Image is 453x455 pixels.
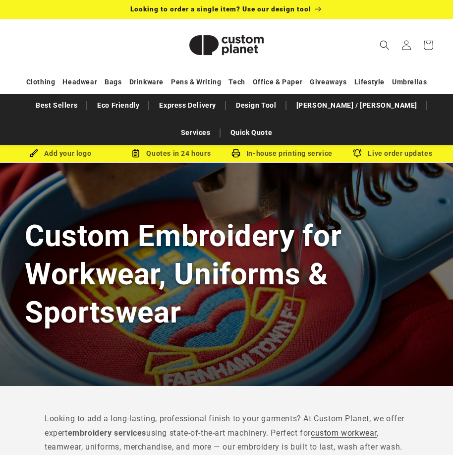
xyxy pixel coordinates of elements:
summary: Search [374,34,396,56]
a: Quick Quote [226,124,278,141]
a: Umbrellas [392,73,427,91]
h1: Custom Embroidery for Workwear, Uniforms & Sportswear [25,217,428,331]
div: In-house printing service [226,147,338,160]
div: Add your logo [5,147,116,160]
a: Headwear [62,73,97,91]
a: custom workwear [311,428,377,438]
div: Live order updates [338,147,449,160]
a: Pens & Writing [171,73,221,91]
img: Order updates [353,149,362,158]
a: Custom Planet [173,19,280,71]
a: Office & Paper [253,73,302,91]
a: Giveaways [310,73,346,91]
img: Order Updates Icon [131,149,140,158]
a: [PERSON_NAME] / [PERSON_NAME] [291,97,422,114]
a: Design Tool [231,97,282,114]
p: Looking to add a long-lasting, professional finish to your garments? At Custom Planet, we offer e... [45,412,408,455]
a: Clothing [26,73,56,91]
a: Lifestyle [354,73,385,91]
a: Services [176,124,216,141]
img: Brush Icon [29,149,38,158]
span: Looking to order a single item? Use our design tool [130,5,311,13]
strong: embroidery services [68,428,146,438]
a: Tech [228,73,245,91]
div: Quotes in 24 hours [116,147,227,160]
a: Best Sellers [31,97,82,114]
a: Bags [105,73,121,91]
a: Express Delivery [154,97,221,114]
img: Custom Planet [177,23,276,67]
a: Drinkware [129,73,164,91]
img: In-house printing [231,149,240,158]
a: Eco Friendly [92,97,144,114]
